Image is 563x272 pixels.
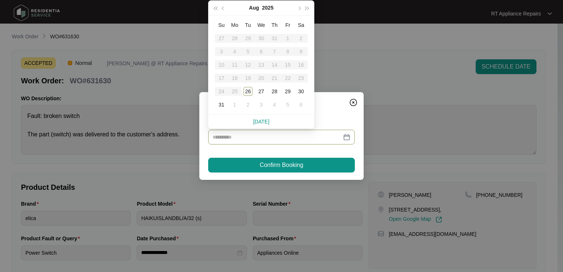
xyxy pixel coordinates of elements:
td: 2025-08-28 [268,85,281,98]
td: 2025-08-27 [255,85,268,98]
th: Mo [228,18,241,32]
th: Th [268,18,281,32]
a: [DATE] [253,119,269,125]
td: 2025-09-02 [241,98,255,111]
td: 2025-09-03 [255,98,268,111]
input: Date [213,133,342,141]
span: Confirm Booking [260,161,303,170]
div: 26 [244,87,252,96]
td: 2025-08-31 [215,98,228,111]
th: We [255,18,268,32]
td: 2025-08-26 [241,85,255,98]
div: 2 [244,100,252,109]
button: Aug [249,0,259,15]
td: 2025-09-04 [268,98,281,111]
div: 29 [283,87,292,96]
div: 5 [283,100,292,109]
td: 2025-09-01 [228,98,241,111]
div: 31 [217,100,226,109]
td: 2025-09-05 [281,98,294,111]
th: Fr [281,18,294,32]
img: closeCircle [349,98,358,107]
td: 2025-09-06 [294,98,308,111]
div: 6 [297,100,305,109]
button: Close [347,97,359,108]
div: 27 [257,87,266,96]
div: 30 [297,87,305,96]
td: 2025-08-29 [281,85,294,98]
div: 3 [257,100,266,109]
td: 2025-08-30 [294,85,308,98]
div: 1 [230,100,239,109]
button: Confirm Booking [208,158,355,172]
th: Su [215,18,228,32]
button: 2025 [262,0,273,15]
div: 4 [270,100,279,109]
div: 28 [270,87,279,96]
th: Tu [241,18,255,32]
th: Sa [294,18,308,32]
